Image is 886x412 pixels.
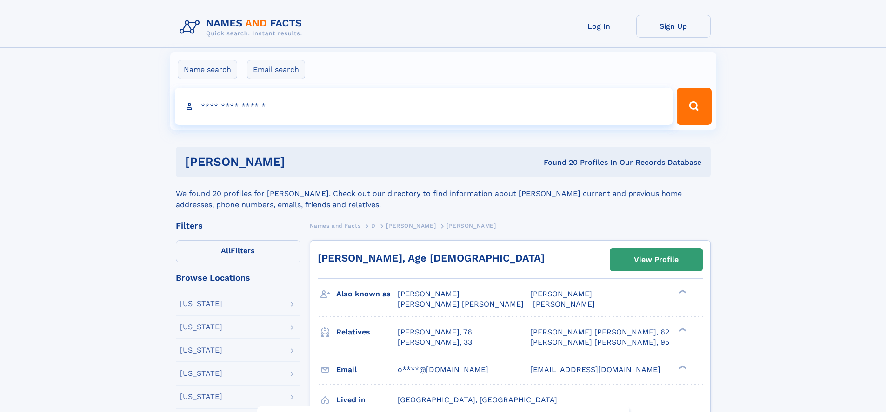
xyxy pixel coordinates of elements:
h3: Also known as [336,286,398,302]
button: Search Button [677,88,711,125]
a: [PERSON_NAME] [PERSON_NAME], 95 [530,337,669,347]
span: D [371,222,376,229]
div: Browse Locations [176,274,300,282]
span: [PERSON_NAME] [533,300,595,308]
span: [EMAIL_ADDRESS][DOMAIN_NAME] [530,365,660,374]
label: Filters [176,240,300,262]
span: [PERSON_NAME] [PERSON_NAME] [398,300,524,308]
a: Sign Up [636,15,711,38]
img: Logo Names and Facts [176,15,310,40]
div: ❯ [676,289,687,295]
a: Names and Facts [310,220,361,231]
div: [US_STATE] [180,370,222,377]
a: [PERSON_NAME], Age [DEMOGRAPHIC_DATA] [318,252,545,264]
label: Name search [178,60,237,79]
div: ❯ [676,364,687,370]
div: [US_STATE] [180,347,222,354]
h1: [PERSON_NAME] [185,156,414,168]
h3: Relatives [336,324,398,340]
span: [GEOGRAPHIC_DATA], [GEOGRAPHIC_DATA] [398,395,557,404]
h3: Email [336,362,398,378]
div: [US_STATE] [180,300,222,307]
a: [PERSON_NAME] [PERSON_NAME], 62 [530,327,669,337]
a: [PERSON_NAME], 76 [398,327,472,337]
div: [US_STATE] [180,323,222,331]
label: Email search [247,60,305,79]
span: [PERSON_NAME] [386,222,436,229]
a: [PERSON_NAME], 33 [398,337,472,347]
span: All [221,246,231,255]
a: [PERSON_NAME] [386,220,436,231]
div: Filters [176,222,300,230]
h3: Lived in [336,392,398,408]
div: View Profile [634,249,679,270]
span: [PERSON_NAME] [530,289,592,298]
input: search input [175,88,673,125]
div: We found 20 profiles for [PERSON_NAME]. Check out our directory to find information about [PERSON... [176,177,711,210]
a: View Profile [610,249,702,271]
div: Found 20 Profiles In Our Records Database [414,157,701,168]
a: D [371,220,376,231]
span: [PERSON_NAME] [398,289,460,298]
div: ❯ [676,327,687,333]
a: Log In [562,15,636,38]
div: [US_STATE] [180,393,222,400]
span: [PERSON_NAME] [446,222,496,229]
